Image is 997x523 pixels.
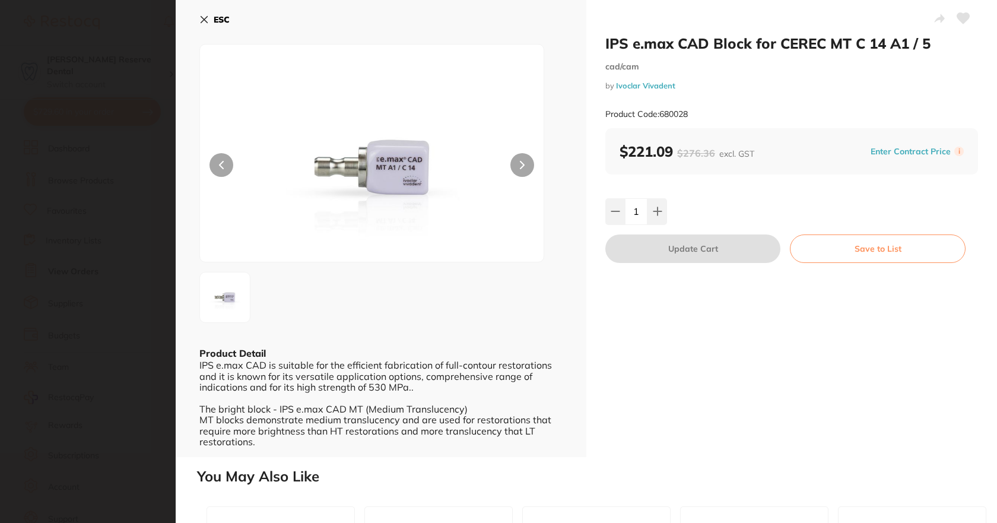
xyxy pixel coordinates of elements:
[620,142,754,160] b: $221.09
[719,148,754,159] span: excl. GST
[790,234,966,263] button: Save to List
[197,468,992,485] h2: You May Also Like
[269,74,475,262] img: LWpwZw
[199,9,230,30] button: ESC
[605,62,978,72] small: cad/cam
[616,81,675,90] a: Ivoclar Vivadent
[605,81,978,90] small: by
[199,360,563,447] div: IPS e.max CAD is suitable for the efficient fabrication of full-contour restorations and it is kn...
[214,14,230,25] b: ESC
[867,146,954,157] button: Enter Contract Price
[677,147,715,159] span: $276.36
[605,34,978,52] h2: IPS e.max CAD Block for CEREC MT C 14 A1 / 5
[605,109,688,119] small: Product Code: 680028
[204,276,246,319] img: LWpwZw
[954,147,964,156] label: i
[199,347,266,359] b: Product Detail
[605,234,780,263] button: Update Cart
